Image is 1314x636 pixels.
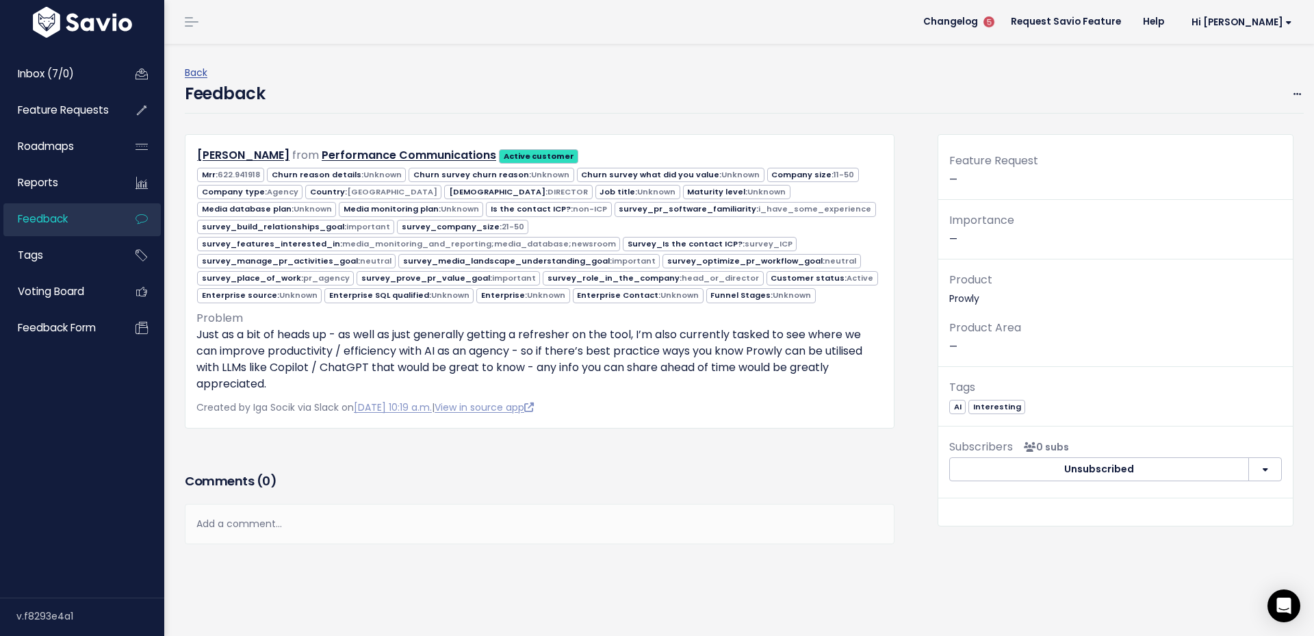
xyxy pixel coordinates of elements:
[502,221,524,232] span: 21-50
[1191,17,1292,27] span: Hi [PERSON_NAME]
[3,94,114,126] a: Feature Requests
[747,186,786,197] span: Unknown
[435,400,534,414] a: View in source app
[983,16,994,27] span: 5
[441,203,479,214] span: Unknown
[294,203,332,214] span: Unknown
[197,237,620,251] span: survey_features_interested_in:
[18,66,74,81] span: Inbox (7/0)
[18,103,109,117] span: Feature Requests
[3,203,114,235] a: Feedback
[196,400,534,414] span: Created by Iga Socik via Slack on |
[197,288,322,303] span: Enterprise source:
[758,203,871,214] span: i_have_some_experience
[197,147,289,163] a: [PERSON_NAME]
[949,379,975,395] span: Tags
[531,169,569,180] span: Unknown
[949,211,1282,248] p: —
[197,168,264,182] span: Mrr:
[185,81,265,106] h4: Feedback
[3,131,114,162] a: Roadmaps
[197,271,354,285] span: survey_place_of_work:
[476,288,569,303] span: Enterprise:
[527,290,565,301] span: Unknown
[968,400,1025,414] span: Interesting
[504,151,574,162] strong: Active customer
[18,175,58,190] span: Reports
[29,7,136,38] img: logo-white.9d6f32f41409.svg
[18,248,43,262] span: Tags
[766,271,878,285] span: Customer status:
[949,153,1038,168] span: Feature Request
[16,598,164,634] div: v.f8293e4a1
[1132,12,1175,32] a: Help
[547,186,588,197] span: DIRECTOR
[267,168,406,182] span: Churn reason details:
[1267,589,1300,622] div: Open Intercom Messenger
[949,399,966,413] a: AI
[949,318,1282,355] p: —
[949,439,1013,455] span: Subscribers
[267,186,298,197] span: Agency
[949,457,1249,482] button: Unsubscribed
[949,272,992,288] span: Product
[721,169,760,180] span: Unknown
[3,276,114,307] a: Voting Board
[185,472,894,491] h3: Comments ( )
[682,272,759,283] span: head_or_director
[218,169,260,180] span: 622.941918
[938,151,1293,200] div: —
[847,272,873,283] span: Active
[196,310,243,326] span: Problem
[825,255,856,266] span: neutral
[342,238,616,249] span: media_monitoring_and_reporting;media_database;newsroom
[623,237,797,251] span: Survey_Is the contact ICP?:
[660,290,699,301] span: Unknown
[357,271,540,285] span: survey_prove_pr_value_goal:
[745,238,793,249] span: survey_ICP
[409,168,574,182] span: Churn survey churn reason:
[324,288,474,303] span: Enterprise SQL qualified:
[595,185,680,199] span: Job title:
[949,320,1021,335] span: Product Area
[303,272,350,283] span: pr_agency
[615,202,876,216] span: survey_pr_software_familiarity:
[322,147,496,163] a: Performance Communications
[347,186,437,197] span: [GEOGRAPHIC_DATA]
[573,288,704,303] span: Enterprise Contact:
[185,504,894,544] div: Add a comment...
[339,202,483,216] span: Media monitoring plan:
[949,270,1282,307] p: Prowly
[773,290,811,301] span: Unknown
[706,288,816,303] span: Funnel Stages:
[543,271,763,285] span: survey_role_in_the_company:
[573,203,607,214] span: non-ICP
[354,400,432,414] a: [DATE] 10:19 a.m.
[767,168,859,182] span: Company size:
[262,472,270,489] span: 0
[197,202,336,216] span: Media database plan:
[397,220,528,234] span: survey_company_size:
[1018,440,1069,454] span: <p><strong>Subscribers</strong><br><br> No subscribers yet<br> </p>
[305,185,441,199] span: Country:
[1175,12,1303,33] a: Hi [PERSON_NAME]
[3,240,114,271] a: Tags
[834,169,854,180] span: 11-50
[18,212,68,226] span: Feedback
[196,327,883,392] p: Just as a bit of heads up - as well as just generally getting a refresher on the tool, I’m also c...
[3,58,114,90] a: Inbox (7/0)
[683,185,790,199] span: Maturity level:
[18,139,74,153] span: Roadmaps
[3,312,114,344] a: Feedback form
[360,255,391,266] span: neutral
[197,220,394,234] span: survey_build_relationships_goal:
[577,168,764,182] span: Churn survey what did you value:
[1000,12,1132,32] a: Request Savio Feature
[444,185,592,199] span: [DEMOGRAPHIC_DATA]:
[949,400,966,414] span: AI
[3,167,114,199] a: Reports
[346,221,390,232] span: important
[185,66,207,79] a: Back
[363,169,402,180] span: Unknown
[612,255,656,266] span: important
